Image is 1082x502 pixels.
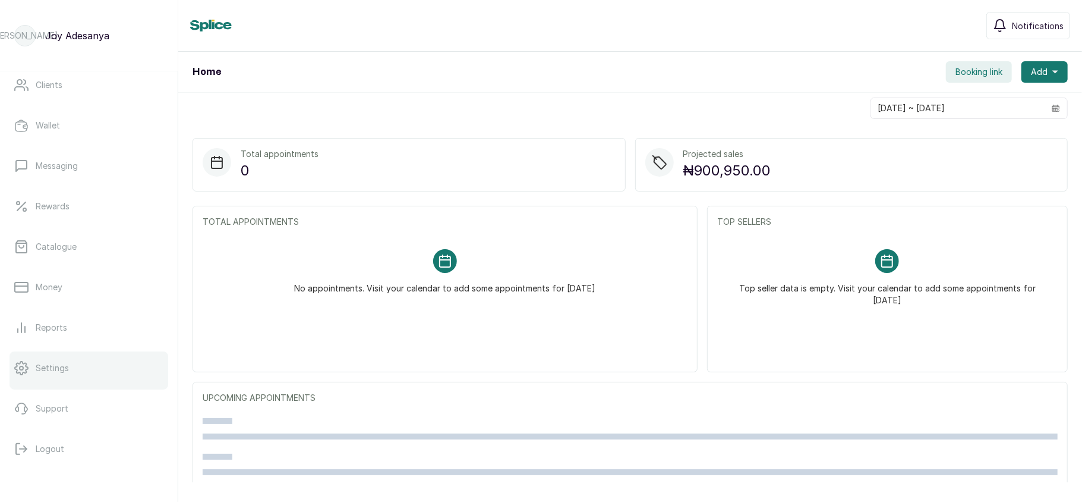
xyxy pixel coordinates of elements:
a: Rewards [10,190,168,223]
p: TOP SELLERS [717,216,1058,228]
a: Messaging [10,149,168,183]
p: Logout [36,443,64,455]
button: Add [1021,61,1068,83]
p: Catalogue [36,241,77,253]
a: Clients [10,68,168,102]
p: Reports [36,322,67,334]
a: Catalogue [10,230,168,263]
p: Wallet [36,120,60,131]
a: Money [10,271,168,304]
p: Rewards [36,200,70,212]
p: Clients [36,79,62,91]
a: Settings [10,352,168,385]
span: Add [1031,66,1048,78]
span: Booking link [955,66,1002,78]
a: Wallet [10,109,168,142]
p: TOTAL APPOINTMENTS [203,216,687,228]
button: Notifications [986,12,1070,39]
p: Total appointments [241,148,318,160]
button: Logout [10,432,168,466]
p: Money [36,281,62,293]
a: Reports [10,311,168,344]
p: Top seller data is empty. Visit your calendar to add some appointments for [DATE] [731,273,1043,306]
h1: Home [193,65,221,79]
span: Notifications [1012,20,1064,32]
button: Booking link [946,61,1012,83]
p: 0 [241,160,318,181]
svg: calendar [1052,104,1060,112]
p: Projected sales [683,148,771,160]
a: Support [10,392,168,425]
p: No appointments. Visit your calendar to add some appointments for [DATE] [294,273,595,294]
input: Select date [871,98,1045,118]
p: Messaging [36,160,78,172]
p: Joy Adesanya [45,29,109,43]
p: ₦900,950.00 [683,160,771,181]
p: Settings [36,362,69,374]
p: Support [36,403,68,415]
p: UPCOMING APPOINTMENTS [203,392,1058,404]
